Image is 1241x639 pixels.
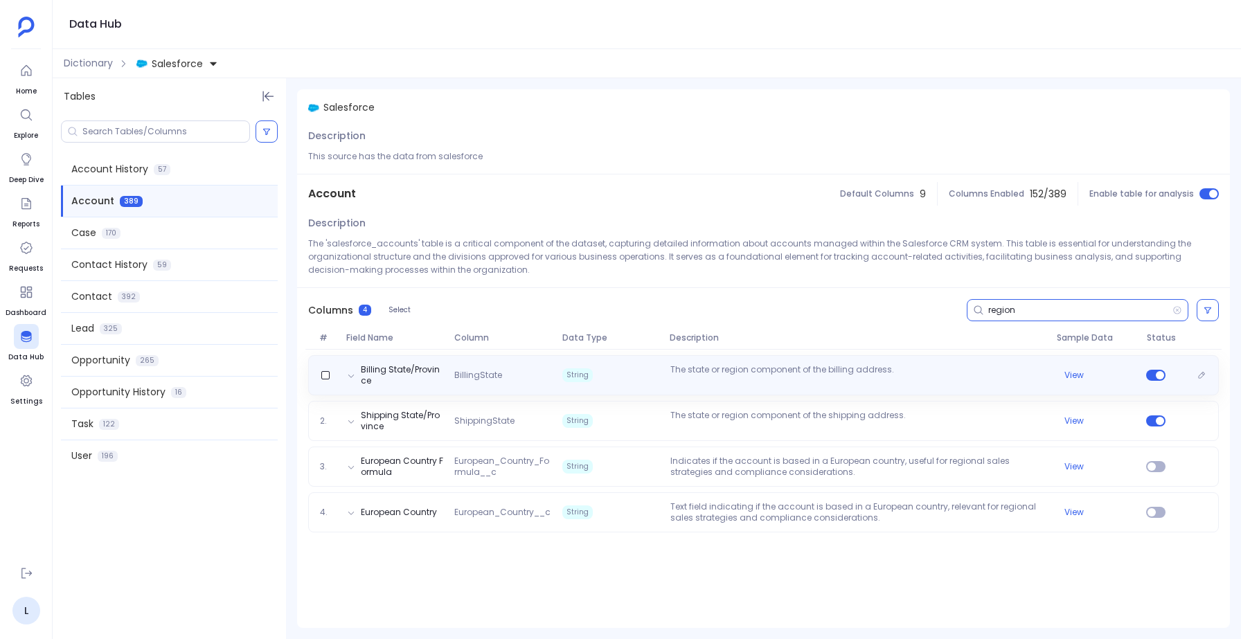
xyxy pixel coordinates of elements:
span: 389 [120,196,143,207]
span: 196 [98,451,118,462]
button: European Country [361,507,437,518]
input: Search Columns [988,305,1172,316]
span: 4 [359,305,371,316]
span: Columns [308,303,353,318]
span: Contact [71,289,112,304]
img: salesforce.svg [136,58,148,69]
span: String [562,505,593,519]
button: Billing State/Province [361,364,444,386]
span: String [562,368,593,382]
span: 59 [153,260,171,271]
button: View [1064,415,1084,426]
button: Edit [1192,366,1211,385]
span: Settings [10,396,42,407]
span: Explore [14,130,39,141]
span: Case [71,226,96,240]
a: Dashboard [6,280,46,318]
span: Salesforce [152,57,203,71]
button: View [1064,370,1084,381]
button: Salesforce [134,53,221,75]
span: Lead [71,321,94,336]
span: Status [1141,332,1177,343]
span: Default Columns [840,188,914,199]
a: Home [14,58,39,97]
span: Description [664,332,1051,343]
span: 9 [920,187,926,201]
span: Opportunity History [71,385,166,399]
span: BillingState [449,370,557,381]
button: Shipping State/Province [361,410,444,432]
span: Task [71,417,93,431]
button: Select [380,301,420,319]
input: Search Tables/Columns [82,126,249,137]
span: Columns Enabled [949,188,1024,199]
span: Account [308,186,356,202]
span: 170 [102,228,120,239]
a: L [12,597,40,624]
span: Dictionary [64,56,113,71]
span: Home [14,86,39,97]
span: Opportunity [71,353,130,368]
span: 2. [314,415,341,426]
button: European Country Formula [361,456,444,478]
span: Sample Data [1051,332,1141,343]
span: Deep Dive [9,174,44,186]
p: The 'salesforce_accounts' table is a critical component of the dataset, capturing detailed inform... [308,237,1219,276]
span: 392 [118,291,140,303]
span: Enable table for analysis [1089,188,1194,199]
button: View [1064,507,1084,518]
img: salesforce.svg [308,102,319,114]
p: This source has the data from salesforce [308,150,1219,163]
button: Hide Tables [258,87,278,106]
span: European_Country__c [449,507,557,518]
span: Salesforce [323,100,375,115]
p: The state or region component of the shipping address. [665,410,1051,432]
p: The state or region component of the billing address. [665,364,1051,386]
span: Column [449,332,557,343]
p: Indicates if the account is based in a European country, useful for regional sales strategies and... [665,456,1051,478]
span: 3. [314,461,341,472]
span: 265 [136,355,159,366]
span: 4. [314,507,341,518]
span: 122 [99,419,119,430]
a: Reports [12,191,39,230]
a: Settings [10,368,42,407]
span: 16 [171,387,186,398]
span: 325 [100,323,122,334]
h1: Data Hub [69,15,122,34]
img: petavue logo [18,17,35,37]
span: ShippingState [449,415,557,426]
a: Requests [9,235,43,274]
span: Account History [71,162,148,177]
a: Explore [14,102,39,141]
span: User [71,449,92,463]
a: Deep Dive [9,147,44,186]
button: View [1064,461,1084,472]
div: Tables [53,78,286,115]
span: Description [308,216,366,231]
span: Account [71,194,114,208]
p: Text field indicating if the account is based in a European country, relevant for regional sales ... [665,501,1051,523]
span: Requests [9,263,43,274]
a: Data Hub [8,324,44,363]
span: Data Hub [8,352,44,363]
span: European_Country_Formula__c [449,456,557,478]
span: String [562,414,593,428]
span: String [562,460,593,474]
span: Contact History [71,258,148,272]
span: # [314,332,341,343]
span: 57 [154,164,170,175]
span: Reports [12,219,39,230]
span: 152 / 389 [1030,187,1066,201]
span: Description [308,129,366,143]
span: Data Type [557,332,665,343]
span: Field Name [341,332,449,343]
span: Dashboard [6,307,46,318]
